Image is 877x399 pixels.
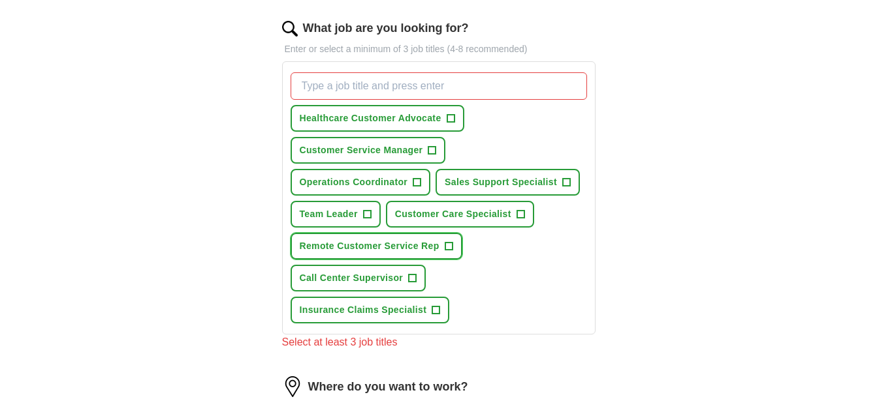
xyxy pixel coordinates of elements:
span: Operations Coordinator [300,175,408,189]
span: Healthcare Customer Advocate [300,111,441,125]
span: Call Center Supervisor [300,271,404,285]
span: Team Leader [300,207,358,221]
p: Enter or select a minimum of 3 job titles (4-8 recommended) [282,42,596,56]
img: location.png [282,376,303,397]
button: Healthcare Customer Advocate [291,105,464,132]
label: Where do you want to work? [308,378,468,396]
div: Select at least 3 job titles [282,334,596,350]
button: Team Leader [291,201,381,228]
button: Remote Customer Service Rep [291,233,462,259]
span: Remote Customer Service Rep [300,239,439,253]
button: Operations Coordinator [291,169,431,196]
button: Customer Service Manager [291,137,446,164]
img: search.png [282,21,298,37]
span: Customer Care Specialist [395,207,511,221]
label: What job are you looking for? [303,20,469,37]
button: Customer Care Specialist [386,201,534,228]
input: Type a job title and press enter [291,72,587,100]
span: Customer Service Manager [300,143,423,157]
span: Sales Support Specialist [445,175,557,189]
button: Call Center Supervisor [291,265,426,291]
span: Insurance Claims Specialist [300,303,427,317]
button: Insurance Claims Specialist [291,297,450,323]
button: Sales Support Specialist [436,169,580,196]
